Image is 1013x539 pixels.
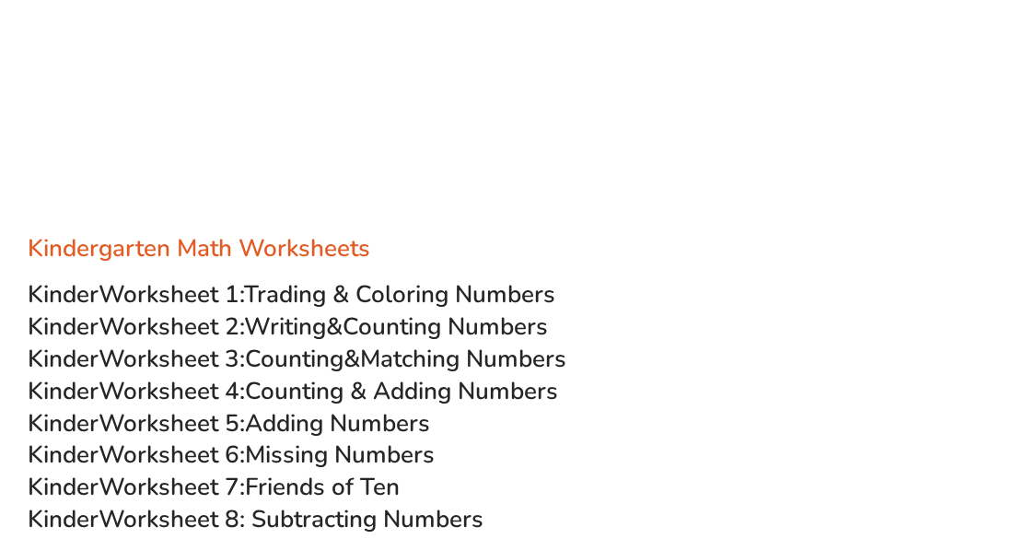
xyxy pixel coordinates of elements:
[99,471,245,503] span: Worksheet 7:
[245,471,400,503] span: Friends of Ten
[28,407,99,439] span: Kinder
[245,407,430,439] span: Adding Numbers
[343,311,548,343] span: Counting Numbers
[28,503,99,535] span: Kinder
[99,503,483,535] span: Worksheet 8: Subtracting Numbers
[28,311,99,343] span: Kinder
[28,503,483,535] a: KinderWorksheet 8: Subtracting Numbers
[28,375,99,407] span: Kinder
[245,439,435,471] span: Missing Numbers
[99,407,245,439] span: Worksheet 5:
[28,471,400,503] a: KinderWorksheet 7:Friends of Ten
[99,439,245,471] span: Worksheet 6:
[28,471,99,503] span: Kinder
[245,375,558,407] span: Counting & Adding Numbers
[28,278,555,311] a: KinderWorksheet 1:Trading & Coloring Numbers
[28,375,558,407] a: KinderWorksheet 4:Counting & Adding Numbers
[99,311,244,343] span: Worksheet 2:
[99,278,244,311] span: Worksheet 1:
[99,375,245,407] span: Worksheet 4:
[99,343,245,375] span: Worksheet 3:
[706,331,1013,539] iframe: Chat Widget
[28,439,435,471] a: KinderWorksheet 6:Missing Numbers
[28,407,430,439] a: KinderWorksheet 5:Adding Numbers
[244,311,326,343] span: Writing
[28,439,99,471] span: Kinder
[28,343,99,375] span: Kinder
[28,233,985,264] h3: Kindergarten Math Worksheets
[28,343,566,375] a: KinderWorksheet 3:Counting&Matching Numbers
[360,343,566,375] span: Matching Numbers
[245,343,343,375] span: Counting
[28,311,548,343] a: KinderWorksheet 2:Writing&Counting Numbers
[28,278,99,311] span: Kinder
[244,278,555,311] span: Trading & Coloring Numbers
